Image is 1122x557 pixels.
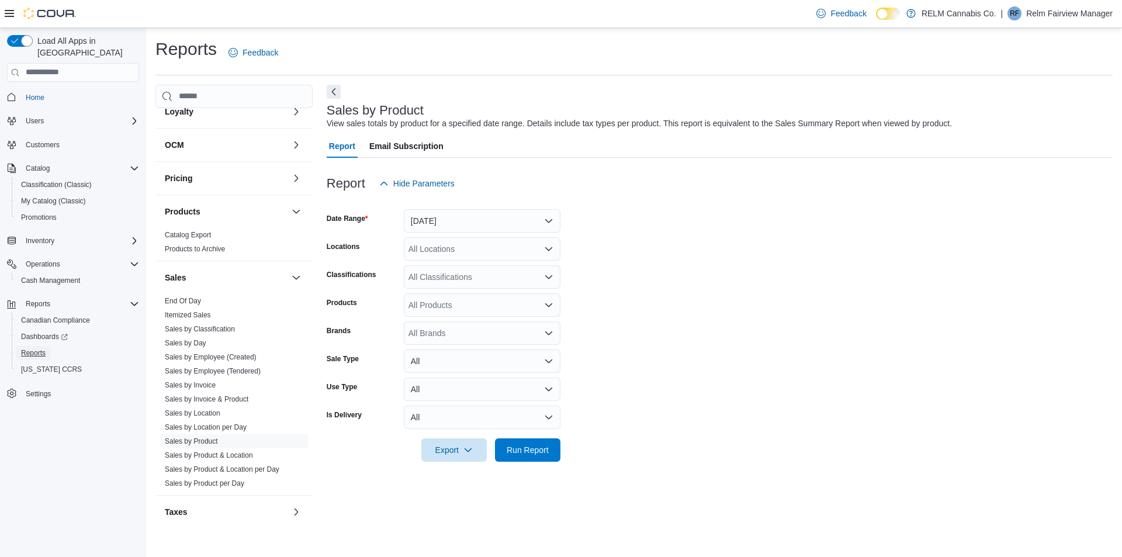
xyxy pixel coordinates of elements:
[165,465,279,474] span: Sales by Product & Location per Day
[2,160,144,177] button: Catalog
[327,214,368,223] label: Date Range
[165,479,244,487] a: Sales by Product per Day
[16,274,85,288] a: Cash Management
[289,138,303,152] button: OCM
[165,395,248,403] a: Sales by Invoice & Product
[876,8,901,20] input: Dark Mode
[165,245,225,253] a: Products to Archive
[12,328,144,345] a: Dashboards
[421,438,487,462] button: Export
[21,348,46,358] span: Reports
[21,196,86,206] span: My Catalog (Classic)
[26,116,44,126] span: Users
[165,172,192,184] h3: Pricing
[393,178,455,189] span: Hide Parameters
[327,298,357,307] label: Products
[26,140,60,150] span: Customers
[165,437,218,445] a: Sales by Product
[375,172,459,195] button: Hide Parameters
[404,378,560,401] button: All
[327,117,952,130] div: View sales totals by product for a specified date range. Details include tax types per product. T...
[165,139,184,151] h3: OCM
[165,206,200,217] h3: Products
[165,230,211,240] span: Catalog Export
[21,161,54,175] button: Catalog
[327,103,424,117] h3: Sales by Product
[428,438,480,462] span: Export
[165,106,193,117] h3: Loyalty
[2,385,144,402] button: Settings
[21,91,49,105] a: Home
[26,93,44,102] span: Home
[16,274,139,288] span: Cash Management
[12,312,144,328] button: Canadian Compliance
[165,366,261,376] span: Sales by Employee (Tendered)
[1007,6,1021,20] div: Relm Fairview Manager
[23,8,76,19] img: Cova
[327,382,357,392] label: Use Type
[21,276,80,285] span: Cash Management
[289,171,303,185] button: Pricing
[165,339,206,347] a: Sales by Day
[165,352,257,362] span: Sales by Employee (Created)
[21,387,56,401] a: Settings
[165,380,216,390] span: Sales by Invoice
[21,137,139,152] span: Customers
[26,260,60,269] span: Operations
[16,194,91,208] a: My Catalog (Classic)
[165,297,201,305] a: End Of Day
[12,345,144,361] button: Reports
[327,410,362,420] label: Is Delivery
[16,330,72,344] a: Dashboards
[21,114,49,128] button: Users
[327,354,359,364] label: Sale Type
[21,386,139,400] span: Settings
[21,114,139,128] span: Users
[2,136,144,153] button: Customers
[16,313,95,327] a: Canadian Compliance
[329,134,355,158] span: Report
[544,328,553,338] button: Open list of options
[812,2,871,25] a: Feedback
[21,213,57,222] span: Promotions
[16,362,139,376] span: Washington CCRS
[21,257,139,271] span: Operations
[26,299,50,309] span: Reports
[1026,6,1113,20] p: Relm Fairview Manager
[12,209,144,226] button: Promotions
[21,90,139,105] span: Home
[327,242,360,251] label: Locations
[16,178,139,192] span: Classification (Classic)
[327,270,376,279] label: Classifications
[21,234,139,248] span: Inventory
[21,180,92,189] span: Classification (Classic)
[165,325,235,333] a: Sales by Classification
[16,210,61,224] a: Promotions
[404,350,560,373] button: All
[21,365,82,374] span: [US_STATE] CCRS
[155,294,313,495] div: Sales
[16,330,139,344] span: Dashboards
[12,361,144,378] button: [US_STATE] CCRS
[369,134,444,158] span: Email Subscription
[224,41,283,64] a: Feedback
[21,138,64,152] a: Customers
[289,205,303,219] button: Products
[165,272,186,283] h3: Sales
[544,244,553,254] button: Open list of options
[21,297,55,311] button: Reports
[289,271,303,285] button: Sales
[165,311,211,319] a: Itemized Sales
[26,164,50,173] span: Catalog
[289,505,303,519] button: Taxes
[12,272,144,289] button: Cash Management
[16,210,139,224] span: Promotions
[2,256,144,272] button: Operations
[165,310,211,320] span: Itemized Sales
[21,332,68,341] span: Dashboards
[404,209,560,233] button: [DATE]
[21,316,90,325] span: Canadian Compliance
[165,451,253,460] span: Sales by Product & Location
[495,438,560,462] button: Run Report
